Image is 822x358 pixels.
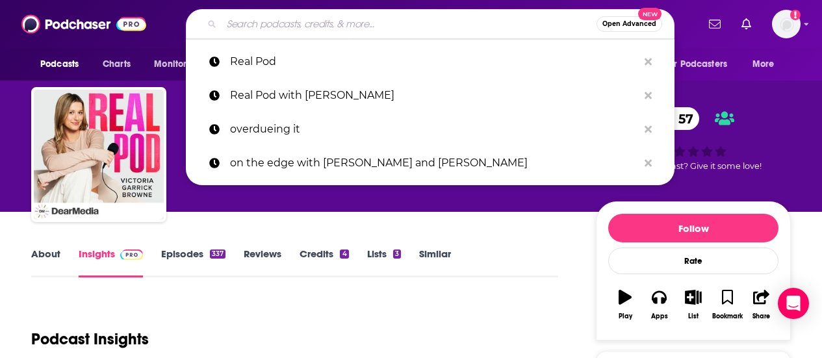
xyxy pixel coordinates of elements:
[638,8,661,20] span: New
[665,55,727,73] span: For Podcasters
[688,313,699,320] div: List
[21,12,146,36] img: Podchaser - Follow, Share and Rate Podcasts
[608,281,642,328] button: Play
[186,112,674,146] a: overdueing it
[244,248,281,277] a: Reviews
[652,107,700,130] a: 57
[642,281,676,328] button: Apps
[676,281,710,328] button: List
[772,10,801,38] img: User Profile
[340,249,348,259] div: 4
[186,79,674,112] a: Real Pod with [PERSON_NAME]
[710,281,744,328] button: Bookmark
[736,13,756,35] a: Show notifications dropdown
[704,13,726,35] a: Show notifications dropdown
[145,52,217,77] button: open menu
[745,281,778,328] button: Share
[665,107,700,130] span: 57
[230,45,638,79] p: Real Pod
[120,249,143,260] img: Podchaser Pro
[40,55,79,73] span: Podcasts
[210,249,225,259] div: 337
[625,161,762,171] span: Good podcast? Give it some love!
[752,55,775,73] span: More
[367,248,401,277] a: Lists3
[103,55,131,73] span: Charts
[596,99,791,179] div: 57Good podcast? Give it some love!
[186,9,674,39] div: Search podcasts, credits, & more...
[161,248,225,277] a: Episodes337
[79,248,143,277] a: InsightsPodchaser Pro
[186,45,674,79] a: Real Pod
[34,90,164,220] img: Real Pod
[778,288,809,319] div: Open Intercom Messenger
[186,146,674,180] a: on the edge with [PERSON_NAME] and [PERSON_NAME]
[230,79,638,112] p: Real Pod with Victoria Garrick Browne
[154,55,200,73] span: Monitoring
[419,248,451,277] a: Similar
[752,313,770,320] div: Share
[772,10,801,38] span: Logged in as jillsiegel
[772,10,801,38] button: Show profile menu
[656,52,746,77] button: open menu
[608,214,778,242] button: Follow
[712,313,743,320] div: Bookmark
[790,10,801,20] svg: Add a profile image
[651,313,668,320] div: Apps
[743,52,791,77] button: open menu
[31,248,60,277] a: About
[230,146,638,180] p: on the edge with ryan and juliana
[31,52,96,77] button: open menu
[94,52,138,77] a: Charts
[31,329,149,349] h1: Podcast Insights
[619,313,632,320] div: Play
[230,112,638,146] p: overdueing it
[602,21,656,27] span: Open Advanced
[222,14,597,34] input: Search podcasts, credits, & more...
[300,248,348,277] a: Credits4
[393,249,401,259] div: 3
[597,16,662,32] button: Open AdvancedNew
[608,248,778,274] div: Rate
